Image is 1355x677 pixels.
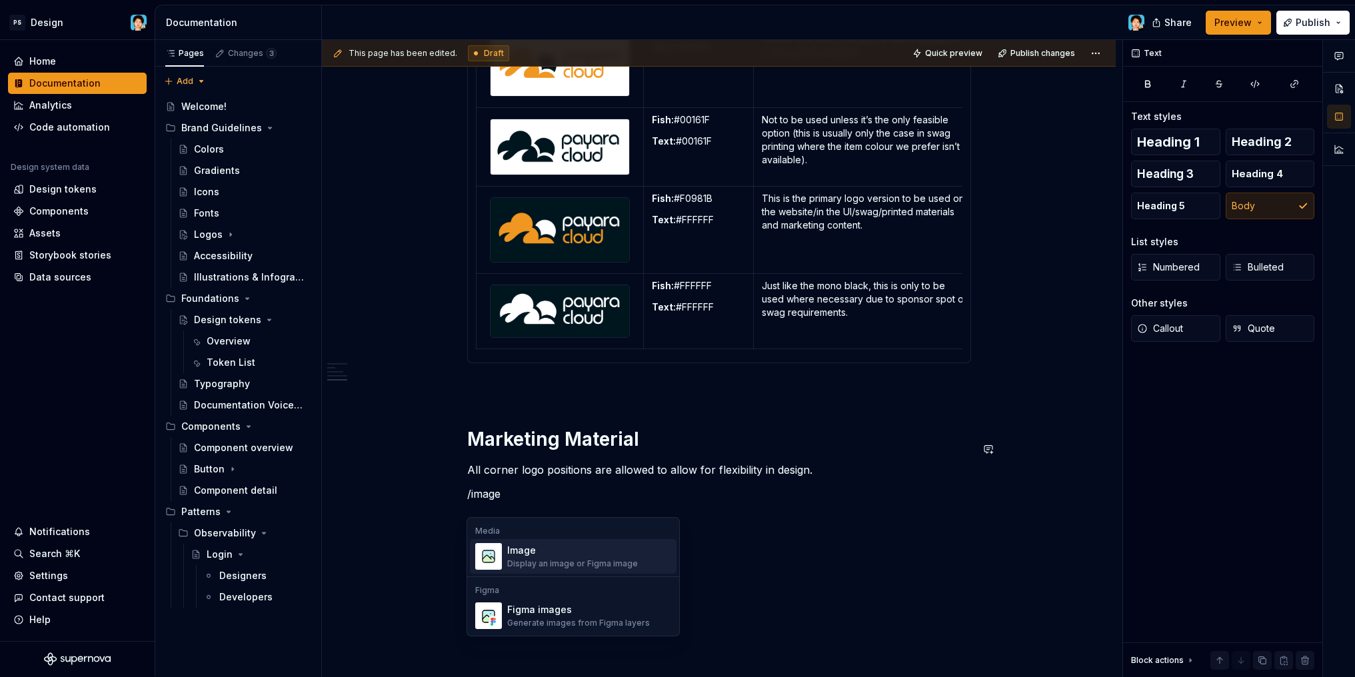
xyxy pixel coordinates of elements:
[652,301,745,314] p: #FFFFFF
[994,44,1081,63] button: Publish changes
[29,249,111,262] div: Storybook stories
[198,565,316,586] a: Designers
[652,213,745,227] p: #FFFFFF
[1131,161,1220,187] button: Heading 3
[8,521,147,542] button: Notifications
[181,100,227,113] div: Welcome!
[652,301,676,313] strong: Text:
[8,179,147,200] a: Design tokens
[194,484,277,497] div: Component detail
[1145,11,1200,35] button: Share
[194,228,223,241] div: Logos
[194,207,219,220] div: Fonts
[173,480,316,501] a: Component detail
[160,117,316,139] div: Brand Guidelines
[1137,261,1200,274] span: Numbered
[762,192,968,232] p: This is the primary logo version to be used on the website/in the UI/swag/printed materials and m...
[8,565,147,586] a: Settings
[181,505,221,518] div: Patterns
[1131,129,1220,155] button: Heading 1
[29,271,91,284] div: Data sources
[1131,315,1220,342] button: Callout
[652,114,674,125] strong: Fish:
[1214,16,1252,29] span: Preview
[173,139,316,160] a: Colors
[29,591,105,604] div: Contact support
[29,525,90,538] div: Notifications
[185,331,316,352] a: Overview
[467,487,501,500] span: /image
[908,44,988,63] button: Quick preview
[266,48,277,59] span: 3
[44,652,111,666] svg: Supernova Logo
[470,526,677,536] div: Media
[1232,135,1292,149] span: Heading 2
[652,279,745,293] p: #FFFFFF
[507,544,638,557] div: Image
[1131,651,1196,670] div: Block actions
[173,224,316,245] a: Logos
[762,279,968,319] p: Just like the mono black, this is only to be used where necessary due to sponsor spot or swag req...
[194,313,261,327] div: Design tokens
[1131,655,1184,666] div: Block actions
[173,394,316,416] a: Documentation Voice & Style
[29,227,61,240] div: Assets
[194,398,304,412] div: Documentation Voice & Style
[1131,297,1188,310] div: Other styles
[194,185,219,199] div: Icons
[1206,11,1271,35] button: Preview
[507,618,650,628] div: Generate images from Figma layers
[652,280,674,291] strong: Fish:
[173,160,316,181] a: Gradients
[207,356,255,369] div: Token List
[173,458,316,480] a: Button
[166,16,316,29] div: Documentation
[1128,15,1144,31] img: Leo
[1137,199,1185,213] span: Heading 5
[8,223,147,244] a: Assets
[1164,16,1192,29] span: Share
[8,117,147,138] a: Code automation
[181,121,262,135] div: Brand Guidelines
[8,201,147,222] a: Components
[1226,129,1315,155] button: Heading 2
[1232,261,1284,274] span: Bulleted
[160,72,210,91] button: Add
[194,271,304,284] div: Illustrations & Infographics
[181,420,241,433] div: Components
[349,48,457,59] span: This page has been edited.
[194,441,293,454] div: Component overview
[1137,167,1194,181] span: Heading 3
[219,569,267,582] div: Designers
[8,587,147,608] button: Contact support
[652,214,676,225] strong: Text:
[131,15,147,31] img: Leo
[1226,161,1315,187] button: Heading 4
[467,518,679,636] div: Suggestions
[29,569,68,582] div: Settings
[8,51,147,72] a: Home
[652,193,674,204] strong: Fish:
[173,181,316,203] a: Icons
[652,192,745,205] p: #F0981B
[9,15,25,31] div: PS
[29,613,51,626] div: Help
[29,77,101,90] div: Documentation
[194,526,256,540] div: Observability
[1232,167,1283,181] span: Heading 4
[160,501,316,522] div: Patterns
[194,143,224,156] div: Colors
[29,205,89,218] div: Components
[29,99,72,112] div: Analytics
[1010,48,1075,59] span: Publish changes
[160,416,316,437] div: Components
[1131,235,1178,249] div: List styles
[160,96,316,117] a: Welcome!
[160,96,316,608] div: Page tree
[29,121,110,134] div: Code automation
[1226,315,1315,342] button: Quote
[194,249,253,263] div: Accessibility
[507,603,650,616] div: Figma images
[1296,16,1330,29] span: Publish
